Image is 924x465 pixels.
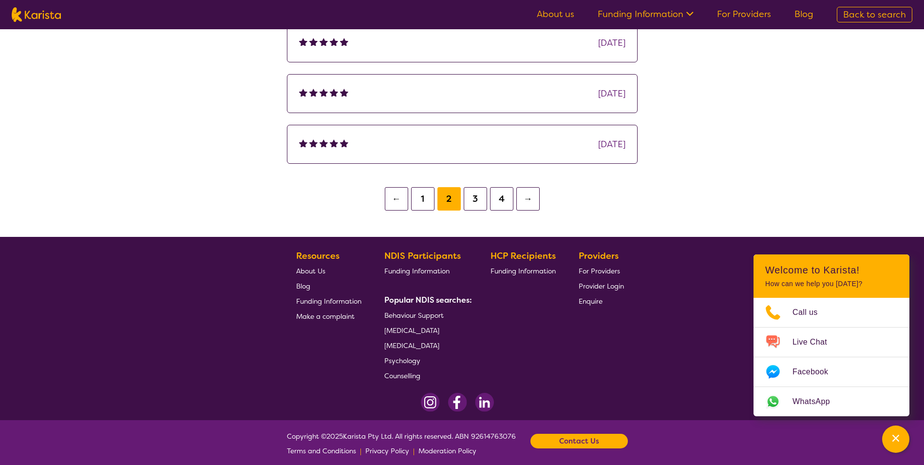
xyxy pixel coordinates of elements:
[384,353,468,368] a: Psychology
[598,36,625,50] div: [DATE]
[579,267,620,275] span: For Providers
[296,250,339,262] b: Resources
[384,323,468,338] a: [MEDICAL_DATA]
[296,293,361,309] a: Funding Information
[559,434,599,448] b: Contact Us
[448,393,467,412] img: Facebook
[385,187,408,211] button: ←
[330,139,338,147] img: fullstar
[340,88,348,97] img: fullstar
[384,263,468,278] a: Funding Information
[579,293,624,309] a: Enquire
[754,298,909,416] ul: Choose channel
[287,446,356,455] span: Terms and Conditions
[384,341,439,350] span: [MEDICAL_DATA]
[579,250,619,262] b: Providers
[287,444,356,458] a: Terms and Conditions
[299,38,307,46] img: fullstar
[384,368,468,383] a: Counselling
[490,250,556,262] b: HCP Recipients
[296,297,361,306] span: Funding Information
[882,426,909,453] button: Channel Menu
[384,311,444,320] span: Behaviour Support
[360,444,361,458] p: |
[792,305,830,320] span: Call us
[287,429,516,458] span: Copyright © 2025 Karista Pty Ltd. All rights reserved. ABN 92614763076
[296,267,325,275] span: About Us
[296,263,361,278] a: About Us
[384,267,450,275] span: Funding Information
[384,308,468,323] a: Behaviour Support
[384,371,420,380] span: Counselling
[365,444,409,458] a: Privacy Policy
[437,187,461,211] button: 2
[411,187,434,211] button: 1
[365,446,409,455] span: Privacy Policy
[384,326,439,335] span: [MEDICAL_DATA]
[837,7,912,22] a: Back to search
[537,8,574,20] a: About us
[299,88,307,97] img: fullstar
[384,295,472,305] b: Popular NDIS searches:
[309,139,318,147] img: fullstar
[330,88,338,97] img: fullstar
[579,282,624,291] span: Provider Login
[598,137,625,152] div: [DATE]
[754,387,909,416] a: Web link opens in a new tab.
[413,444,415,458] p: |
[418,446,476,455] span: Moderation Policy
[765,280,898,288] p: How can we help you [DATE]?
[296,309,361,324] a: Make a complaint
[384,338,468,353] a: [MEDICAL_DATA]
[598,8,694,20] a: Funding Information
[717,8,771,20] a: For Providers
[384,250,461,262] b: NDIS Participants
[579,297,603,306] span: Enquire
[579,278,624,293] a: Provider Login
[475,393,494,412] img: LinkedIn
[340,38,348,46] img: fullstar
[296,278,361,293] a: Blog
[792,394,842,409] span: WhatsApp
[296,282,310,291] span: Blog
[299,139,307,147] img: fullstar
[418,444,476,458] a: Moderation Policy
[12,7,61,22] img: Karista logo
[330,38,338,46] img: fullstar
[320,38,328,46] img: fullstar
[320,88,328,97] img: fullstar
[490,187,513,211] button: 4
[320,139,328,147] img: fullstar
[464,187,487,211] button: 3
[765,264,898,276] h2: Welcome to Karista!
[296,312,355,321] span: Make a complaint
[516,187,540,211] button: →
[792,365,840,379] span: Facebook
[309,38,318,46] img: fullstar
[490,267,556,275] span: Funding Information
[794,8,813,20] a: Blog
[598,86,625,101] div: [DATE]
[309,88,318,97] img: fullstar
[421,393,440,412] img: Instagram
[490,263,556,278] a: Funding Information
[792,335,839,349] span: Live Chat
[579,263,624,278] a: For Providers
[340,139,348,147] img: fullstar
[384,356,420,365] span: Psychology
[843,9,906,20] span: Back to search
[754,254,909,416] div: Channel Menu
